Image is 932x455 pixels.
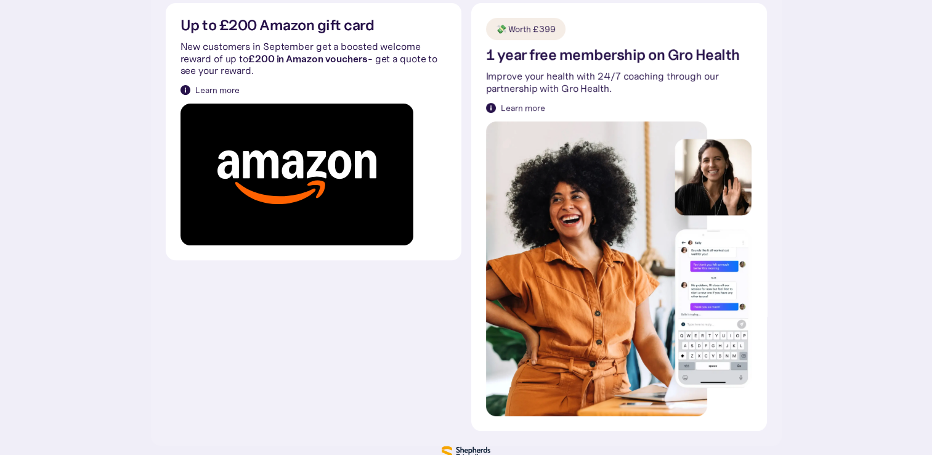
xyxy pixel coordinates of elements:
div: Learn more [501,102,545,114]
h2: Up to £200 Amazon gift card [180,18,375,33]
a: Learn more [180,84,240,96]
div: Learn more [195,84,240,96]
p: Improve your health with 24/7 coaching through our partnership with Gro Health. [486,70,752,94]
h2: 1 year free membership on Gro Health [486,47,740,63]
div: 💸 Worth £399 [496,23,556,35]
p: New customers in September get a boosted welcome reward of up to - get a quote to see your reward. [180,41,447,76]
a: Learn more [486,102,545,114]
strong: £200 in Amazon vouchers [248,52,368,65]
